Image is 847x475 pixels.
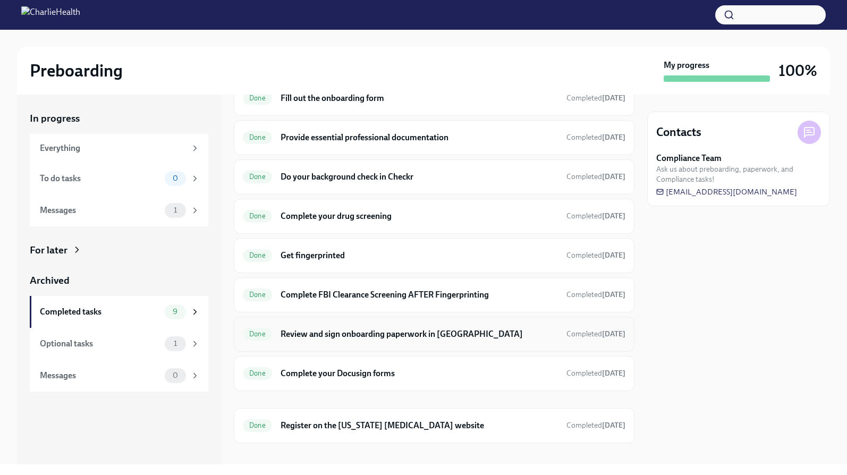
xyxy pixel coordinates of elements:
a: Completed tasks9 [30,296,208,328]
span: Done [243,251,272,259]
a: For later [30,243,208,257]
span: Done [243,133,272,141]
h4: Contacts [656,124,701,140]
span: October 1st, 2025 11:44 [566,290,625,300]
span: Completed [566,421,625,430]
h6: Review and sign onboarding paperwork in [GEOGRAPHIC_DATA] [281,328,558,340]
div: Everything [40,142,186,154]
a: DoneGet fingerprintedCompleted[DATE] [243,247,625,264]
a: DoneComplete your Docusign formsCompleted[DATE] [243,365,625,382]
span: Completed [566,172,625,181]
span: Done [243,421,272,429]
span: Completed [566,211,625,220]
a: DoneProvide essential professional documentationCompleted[DATE] [243,129,625,146]
div: Optional tasks [40,338,160,350]
div: To do tasks [40,173,160,184]
h6: Complete your Docusign forms [281,368,558,379]
span: 1 [167,206,183,214]
span: Done [243,173,272,181]
div: Messages [40,205,160,216]
span: Completed [566,290,625,299]
a: In progress [30,112,208,125]
h6: Fill out the onboarding form [281,92,558,104]
span: Completed [566,94,625,103]
a: DoneComplete your drug screeningCompleted[DATE] [243,208,625,225]
h3: 100% [778,61,817,80]
a: To do tasks0 [30,163,208,194]
strong: [DATE] [602,421,625,430]
span: 0 [166,371,184,379]
span: October 1st, 2025 11:43 [566,211,625,221]
span: September 22nd, 2025 12:17 [566,172,625,182]
strong: [DATE] [602,172,625,181]
span: Completed [566,251,625,260]
span: Done [243,212,272,220]
span: September 22nd, 2025 12:17 [566,329,625,339]
strong: [DATE] [602,369,625,378]
strong: [DATE] [602,133,625,142]
strong: [DATE] [602,290,625,299]
h2: Preboarding [30,60,123,81]
span: Done [243,291,272,299]
a: DoneDo your background check in CheckrCompleted[DATE] [243,168,625,185]
div: Completed tasks [40,306,160,318]
h6: Register on the [US_STATE] [MEDICAL_DATA] website [281,420,558,431]
h6: Complete your drug screening [281,210,558,222]
span: September 29th, 2025 14:04 [566,420,625,430]
h6: Do your background check in Checkr [281,171,558,183]
span: Ask us about preboarding, paperwork, and Compliance tasks! [656,164,821,184]
a: Archived [30,274,208,287]
strong: [DATE] [602,211,625,220]
span: Completed [566,329,625,338]
span: 1 [167,340,183,347]
span: September 22nd, 2025 12:13 [566,368,625,378]
span: 0 [166,174,184,182]
strong: Compliance Team [656,152,722,164]
a: Messages0 [30,360,208,392]
a: DoneReview and sign onboarding paperwork in [GEOGRAPHIC_DATA]Completed[DATE] [243,326,625,343]
h6: Provide essential professional documentation [281,132,558,143]
span: Done [243,330,272,338]
span: Done [243,94,272,102]
h6: Complete FBI Clearance Screening AFTER Fingerprinting [281,289,558,301]
span: Completed [566,133,625,142]
img: CharlieHealth [21,6,80,23]
h6: Get fingerprinted [281,250,558,261]
a: [EMAIL_ADDRESS][DOMAIN_NAME] [656,186,797,197]
span: Completed [566,369,625,378]
div: Messages [40,370,160,381]
strong: [DATE] [602,251,625,260]
a: Everything [30,134,208,163]
a: Optional tasks1 [30,328,208,360]
span: 9 [166,308,184,316]
div: For later [30,243,67,257]
a: DoneFill out the onboarding formCompleted[DATE] [243,90,625,107]
span: September 30th, 2025 14:25 [566,250,625,260]
strong: My progress [664,60,709,71]
a: Messages1 [30,194,208,226]
span: Done [243,369,272,377]
strong: [DATE] [602,329,625,338]
span: September 29th, 2025 14:12 [566,132,625,142]
a: DoneRegister on the [US_STATE] [MEDICAL_DATA] websiteCompleted[DATE] [243,417,625,434]
a: DoneComplete FBI Clearance Screening AFTER FingerprintingCompleted[DATE] [243,286,625,303]
strong: [DATE] [602,94,625,103]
